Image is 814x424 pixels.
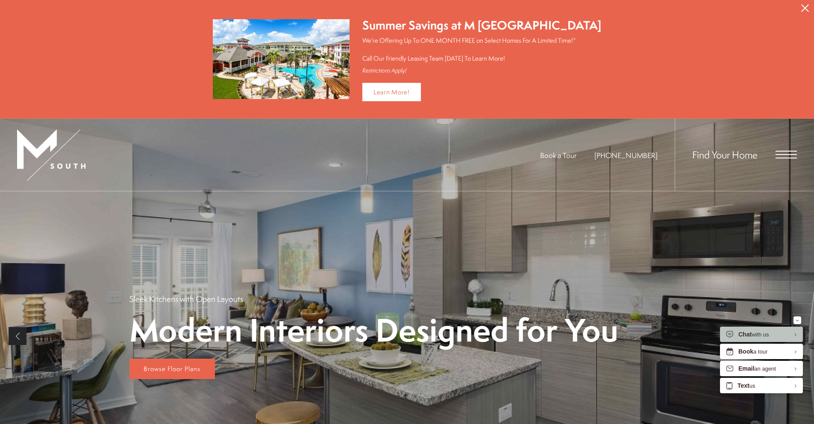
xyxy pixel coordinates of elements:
a: Call Us at 813-570-8014 [594,150,658,160]
a: Browse Floor Plans [129,359,215,379]
p: Sleek Kitchens with Open Layouts [129,293,243,304]
span: Browse Floor Plans [144,364,200,373]
img: Summer Savings at M South Apartments [213,19,350,99]
a: Previous [9,327,26,345]
a: Find Your Home [692,148,758,161]
img: MSouth [17,129,85,181]
button: Open Menu [776,151,797,158]
a: Learn More! [362,83,421,101]
a: Book a Tour [540,150,576,160]
p: We're Offering Up To ONE MONTH FREE on Select Homes For A Limited Time!* Call Our Friendly Leasin... [362,36,601,63]
div: Restrictions Apply! [362,67,601,74]
p: Modern Interiors Designed for You [129,313,618,347]
div: Summer Savings at M [GEOGRAPHIC_DATA] [362,17,601,34]
span: [PHONE_NUMBER] [594,150,658,160]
